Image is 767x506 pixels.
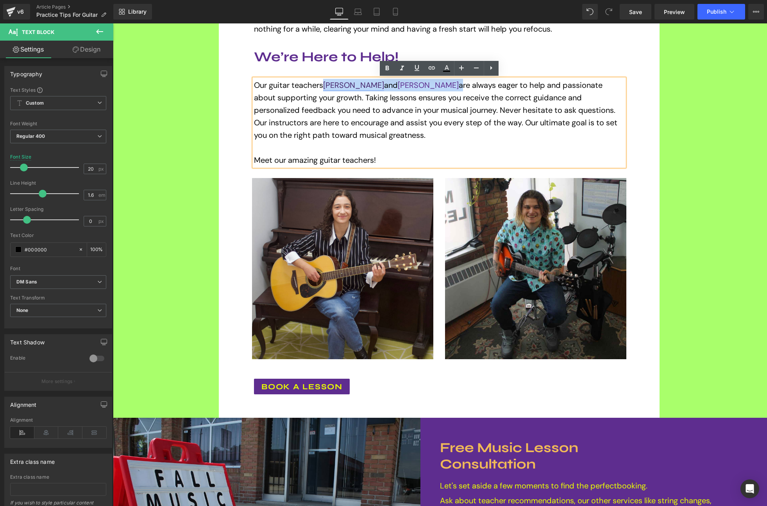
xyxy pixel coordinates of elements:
[10,66,42,77] div: Typography
[367,4,386,20] a: Tablet
[5,372,112,390] button: More settings
[98,219,105,224] span: px
[697,4,745,20] button: Publish
[3,4,30,20] a: v6
[285,57,346,67] a: [PERSON_NAME]
[36,4,113,10] a: Article Pages
[26,100,44,107] b: Custom
[327,433,423,449] strong: Consultation
[707,9,726,15] span: Publish
[16,133,45,139] b: Regular 400
[10,154,32,160] div: Font Size
[128,8,147,15] span: Library
[748,4,764,20] button: More
[41,378,73,385] p: More settings
[349,4,367,20] a: Laptop
[10,180,106,186] div: Line Height
[629,8,642,16] span: Save
[36,12,98,18] span: Practice Tips For Guitar
[87,243,106,257] div: %
[98,166,105,171] span: px
[664,8,685,16] span: Preview
[10,207,106,212] div: Letter Spacing
[10,266,106,271] div: Font
[386,4,405,20] a: Mobile
[10,474,106,480] div: Extra class name
[10,295,106,301] div: Text Transform
[113,4,152,20] a: New Library
[16,7,25,17] div: v6
[654,4,694,20] a: Preview
[601,4,617,20] button: Redo
[10,233,106,238] div: Text Color
[327,416,465,433] strong: Free Music Lesson
[16,307,29,313] b: None
[330,4,349,20] a: Desktop
[16,279,37,285] i: DM Sans
[10,87,106,93] div: Text Styles
[25,245,75,254] input: Color
[141,55,511,118] p: Our guitar teachers and are always eager to help and passionate about supporting your growth. Tak...
[504,457,535,467] span: booking.
[58,41,115,58] a: Design
[98,192,105,198] span: em
[10,454,55,465] div: Extra class name
[210,57,271,67] a: [PERSON_NAME]
[10,355,82,363] div: Enable
[141,25,286,42] font: We’re Here to Help!
[22,29,54,35] span: Text Block
[141,355,237,371] a: Book a lesson
[327,457,504,467] span: Let's set aside a few moments to find the perfect
[740,479,759,498] div: Open Intercom Messenger
[10,121,106,126] div: Font Weight
[582,4,598,20] button: Undo
[10,397,37,408] div: Alignment
[10,417,106,423] div: Alignment
[10,335,45,346] div: Text Shadow
[141,130,511,143] p: Meet our amazing guitar teachers!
